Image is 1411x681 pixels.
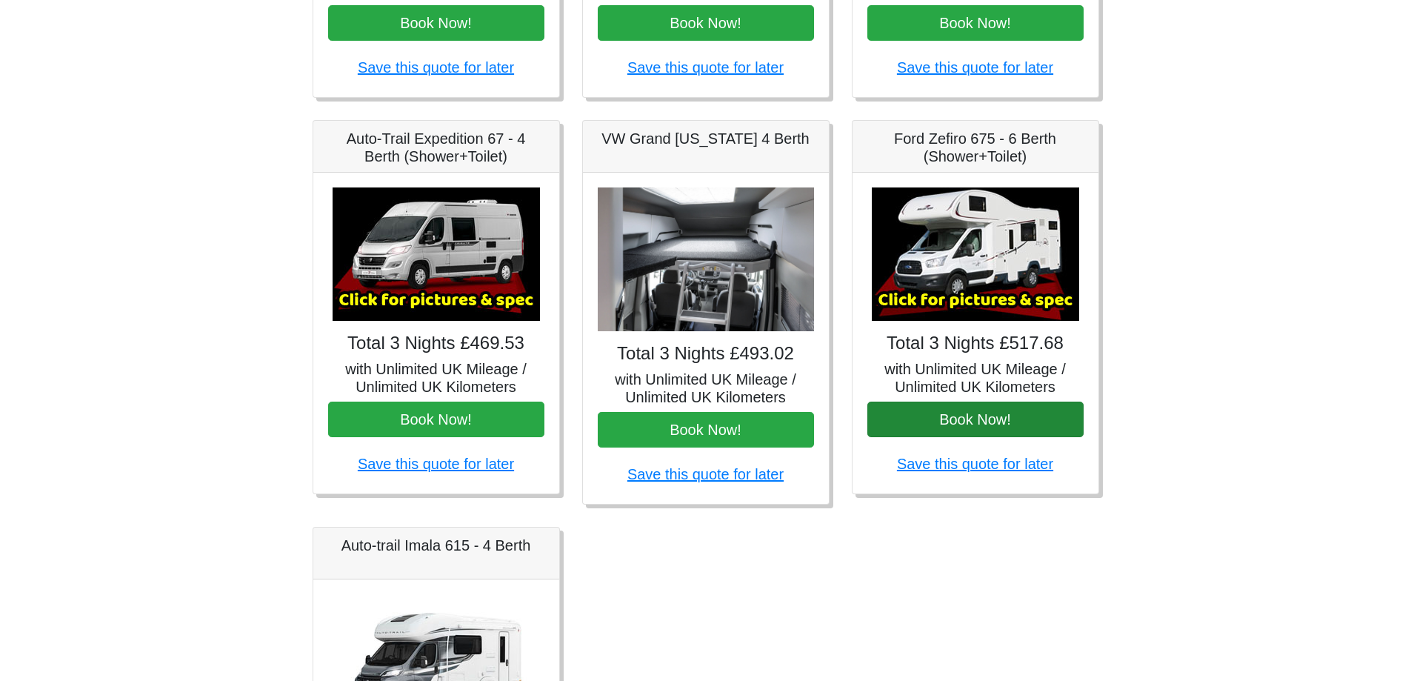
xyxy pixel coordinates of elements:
h5: Ford Zefiro 675 - 6 Berth (Shower+Toilet) [867,130,1084,165]
h4: Total 3 Nights £493.02 [598,343,814,365]
img: VW Grand California 4 Berth [598,187,814,332]
a: Save this quote for later [897,456,1053,472]
img: Auto-Trail Expedition 67 - 4 Berth (Shower+Toilet) [333,187,540,321]
a: Save this quote for later [358,59,514,76]
button: Book Now! [328,5,544,41]
a: Save this quote for later [627,466,784,482]
h4: Total 3 Nights £469.53 [328,333,544,354]
button: Book Now! [867,5,1084,41]
img: Ford Zefiro 675 - 6 Berth (Shower+Toilet) [872,187,1079,321]
h5: with Unlimited UK Mileage / Unlimited UK Kilometers [328,360,544,396]
h5: VW Grand [US_STATE] 4 Berth [598,130,814,147]
h4: Total 3 Nights £517.68 [867,333,1084,354]
a: Save this quote for later [897,59,1053,76]
button: Book Now! [328,402,544,437]
h5: with Unlimited UK Mileage / Unlimited UK Kilometers [867,360,1084,396]
a: Save this quote for later [627,59,784,76]
h5: Auto-trail Imala 615 - 4 Berth [328,537,544,554]
button: Book Now! [867,402,1084,437]
button: Book Now! [598,5,814,41]
h5: Auto-Trail Expedition 67 - 4 Berth (Shower+Toilet) [328,130,544,165]
a: Save this quote for later [358,456,514,472]
button: Book Now! [598,412,814,448]
h5: with Unlimited UK Mileage / Unlimited UK Kilometers [598,371,814,406]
